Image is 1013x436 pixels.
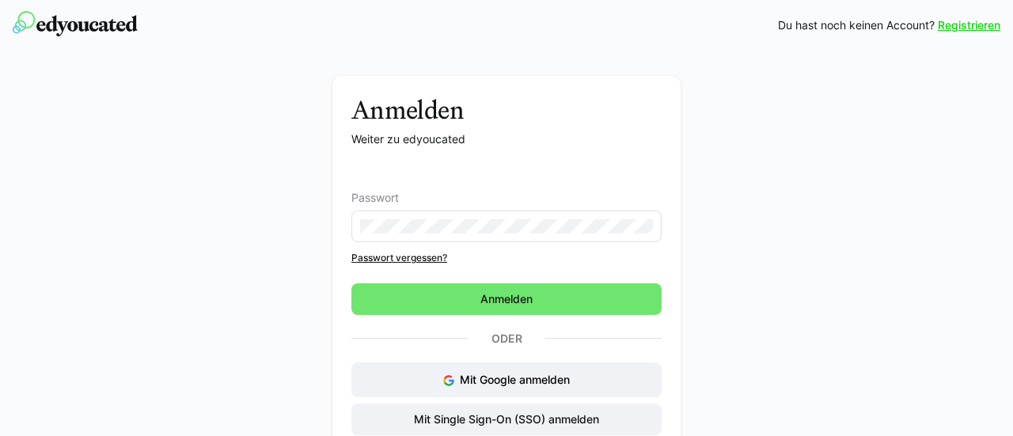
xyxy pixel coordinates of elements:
[938,17,1000,33] a: Registrieren
[351,191,399,204] span: Passwort
[351,362,662,397] button: Mit Google anmelden
[460,373,570,386] span: Mit Google anmelden
[468,328,545,350] p: Oder
[412,411,601,427] span: Mit Single Sign-On (SSO) anmelden
[351,95,662,125] h3: Anmelden
[351,404,662,435] button: Mit Single Sign-On (SSO) anmelden
[351,252,662,264] a: Passwort vergessen?
[351,283,662,315] button: Anmelden
[351,131,662,147] p: Weiter zu edyoucated
[778,17,935,33] span: Du hast noch keinen Account?
[478,291,535,307] span: Anmelden
[13,11,138,36] img: edyoucated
